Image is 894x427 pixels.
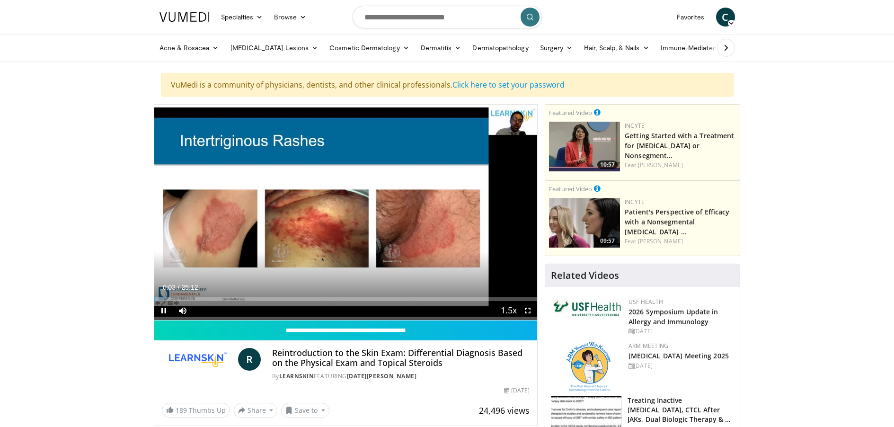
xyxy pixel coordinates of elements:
[154,297,538,301] div: Progress Bar
[234,403,278,418] button: Share
[628,307,718,326] a: 2026 Symposium Update in Allergy and Immunology
[625,131,734,160] a: Getting Started with a Treatment for [MEDICAL_DATA] or Nonsegment…
[281,403,329,418] button: Save to
[176,406,187,415] span: 189
[238,348,261,371] a: R
[549,198,620,248] a: 09:57
[551,270,619,281] h4: Related Videos
[628,327,732,336] div: [DATE]
[628,351,729,360] a: [MEDICAL_DATA] Meeting 2025
[272,372,530,381] div: By FEATURING
[504,386,530,395] div: [DATE]
[549,122,620,171] img: e02a99de-beb8-4d69-a8cb-018b1ffb8f0c.png.150x105_q85_crop-smart_upscale.jpg
[638,161,683,169] a: [PERSON_NAME]
[638,237,683,245] a: [PERSON_NAME]
[716,8,735,27] a: C
[467,38,534,57] a: Dermatopathology
[161,73,734,97] div: VuMedi is a community of physicians, dentists, and other clinical professionals.
[549,198,620,248] img: 2c48d197-61e9-423b-8908-6c4d7e1deb64.png.150x105_q85_crop-smart_upscale.jpg
[181,284,198,291] span: 25:12
[162,403,230,418] a: 189 Thumbs Up
[597,237,618,245] span: 09:57
[628,396,734,424] h3: Treating Inactive [MEDICAL_DATA], CTCL After JAKs, Dual Biologic Therapy & …
[499,301,518,320] button: Playback Rate
[324,38,415,57] a: Cosmetic Dermatology
[163,284,176,291] span: 0:03
[353,6,542,28] input: Search topics, interventions
[162,348,234,371] img: LearnSkin
[534,38,579,57] a: Surgery
[347,372,417,380] a: [DATE][PERSON_NAME]
[625,122,645,130] a: Incyte
[178,284,180,291] span: /
[154,105,538,320] video-js: Video Player
[154,301,173,320] button: Pause
[628,298,663,306] a: USF Health
[625,198,645,206] a: Incyte
[154,38,225,57] a: Acne & Rosacea
[625,161,736,169] div: Feat.
[578,38,655,57] a: Hair, Scalp, & Nails
[553,298,624,319] img: 6ba8804a-8538-4002-95e7-a8f8012d4a11.png.150x105_q85_autocrop_double_scale_upscale_version-0.2.jpg
[225,38,324,57] a: [MEDICAL_DATA] Lesions
[628,342,668,350] a: ARM Meeting
[272,348,530,368] h4: Reintroduction to the Skin Exam: Differential Diagnosis Based on the Physical Exam and Topical St...
[279,372,314,380] a: LearnSkin
[549,108,592,117] small: Featured Video
[655,38,732,57] a: Immune-Mediated
[628,362,732,370] div: [DATE]
[566,342,611,391] img: 89a28c6a-718a-466f-b4d1-7c1f06d8483b.png.150x105_q85_autocrop_double_scale_upscale_version-0.2.png
[479,405,530,416] span: 24,496 views
[625,207,729,236] a: Patient's Perspective of Efficacy with a Nonsegmental [MEDICAL_DATA] …
[549,185,592,193] small: Featured Video
[549,122,620,171] a: 10:57
[215,8,269,27] a: Specialties
[415,38,467,57] a: Dermatitis
[173,301,192,320] button: Mute
[452,80,565,90] a: Click here to set your password
[268,8,312,27] a: Browse
[518,301,537,320] button: Fullscreen
[625,237,736,246] div: Feat.
[597,160,618,169] span: 10:57
[159,12,210,22] img: VuMedi Logo
[671,8,710,27] a: Favorites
